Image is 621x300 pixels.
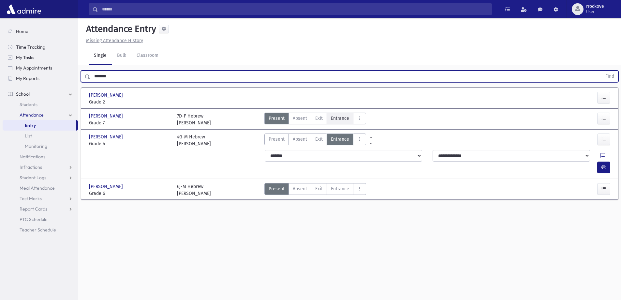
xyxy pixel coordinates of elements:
[269,185,285,192] span: Present
[20,164,42,170] span: Infractions
[3,141,78,151] a: Monitoring
[3,110,78,120] a: Attendance
[3,63,78,73] a: My Appointments
[3,120,76,131] a: Entry
[177,134,211,147] div: 4G-M Hebrew [PERSON_NAME]
[3,151,78,162] a: Notifications
[98,3,492,15] input: Search
[20,154,45,160] span: Notifications
[89,113,124,119] span: [PERSON_NAME]
[3,42,78,52] a: Time Tracking
[264,113,366,126] div: AttTypes
[3,52,78,63] a: My Tasks
[177,183,211,197] div: 6J-M Hebrew [PERSON_NAME]
[3,193,78,204] a: Test Marks
[3,183,78,193] a: Meal Attendance
[293,136,307,143] span: Absent
[331,136,349,143] span: Entrance
[25,133,32,139] span: List
[20,216,48,222] span: PTC Schedule
[293,185,307,192] span: Absent
[264,183,366,197] div: AttTypes
[331,185,349,192] span: Entrance
[86,38,143,43] u: Missing Attendance History
[177,113,211,126] div: 7D-F Hebrew [PERSON_NAME]
[3,73,78,84] a: My Reports
[20,196,42,201] span: Test Marks
[3,89,78,99] a: School
[16,91,30,97] span: School
[315,185,323,192] span: Exit
[3,26,78,37] a: Home
[3,99,78,110] a: Students
[601,71,618,82] button: Find
[89,190,170,197] span: Grade 6
[3,214,78,225] a: PTC Schedule
[89,47,112,65] a: Single
[3,225,78,235] a: Teacher Schedule
[3,162,78,172] a: Infractions
[131,47,164,65] a: Classroom
[89,183,124,190] span: [PERSON_NAME]
[89,134,124,140] span: [PERSON_NAME]
[83,24,156,35] h5: Attendance Entry
[331,115,349,122] span: Entrance
[586,9,604,14] span: User
[20,102,37,107] span: Students
[3,204,78,214] a: Report Cards
[20,227,56,233] span: Teacher Schedule
[16,28,28,34] span: Home
[25,143,47,149] span: Monitoring
[16,44,45,50] span: Time Tracking
[20,185,55,191] span: Meal Attendance
[315,136,323,143] span: Exit
[112,47,131,65] a: Bulk
[89,119,170,126] span: Grade 7
[16,65,52,71] span: My Appointments
[315,115,323,122] span: Exit
[264,134,366,147] div: AttTypes
[25,122,36,128] span: Entry
[269,136,285,143] span: Present
[89,140,170,147] span: Grade 4
[293,115,307,122] span: Absent
[16,75,39,81] span: My Reports
[586,4,604,9] span: rrockove
[89,92,124,99] span: [PERSON_NAME]
[89,99,170,105] span: Grade 2
[3,131,78,141] a: List
[20,112,44,118] span: Attendance
[16,55,34,60] span: My Tasks
[20,175,46,181] span: Student Logs
[269,115,285,122] span: Present
[83,38,143,43] a: Missing Attendance History
[3,172,78,183] a: Student Logs
[20,206,47,212] span: Report Cards
[5,3,43,16] img: AdmirePro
